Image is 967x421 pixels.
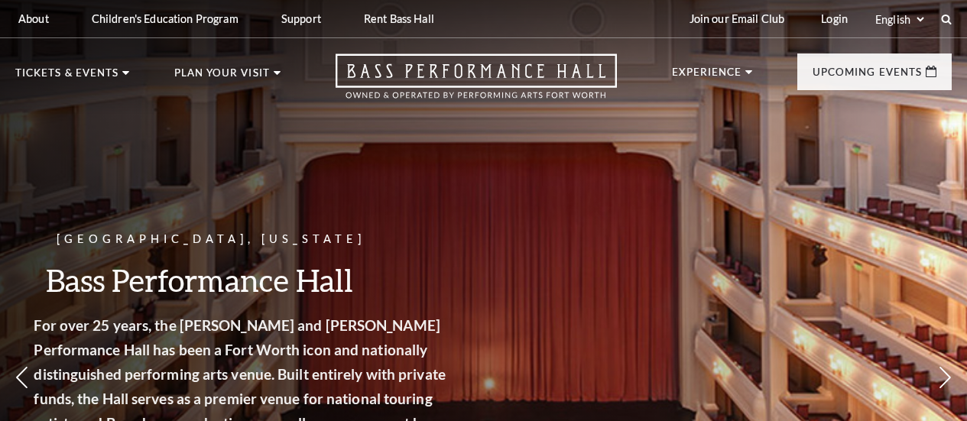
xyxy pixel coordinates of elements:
p: Children's Education Program [92,12,239,25]
p: Tickets & Events [15,68,118,86]
h3: Bass Performance Hall [61,261,482,300]
p: Support [281,12,321,25]
p: About [18,12,49,25]
p: Experience [672,67,742,86]
p: [GEOGRAPHIC_DATA], [US_STATE] [61,230,482,249]
p: Rent Bass Hall [364,12,434,25]
p: Plan Your Visit [174,68,270,86]
p: Upcoming Events [813,67,922,86]
select: Select: [872,12,926,27]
